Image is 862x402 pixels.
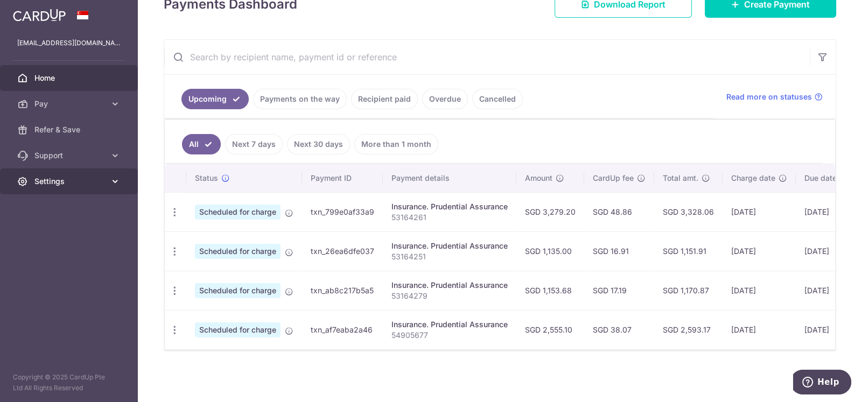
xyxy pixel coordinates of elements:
[663,173,698,184] span: Total amt.
[302,192,383,231] td: txn_799e0af33a9
[34,98,106,109] span: Pay
[24,8,46,17] span: Help
[34,73,106,83] span: Home
[654,231,723,271] td: SGD 1,151.91
[195,173,218,184] span: Status
[584,192,654,231] td: SGD 48.86
[516,192,584,231] td: SGD 3,279.20
[164,40,810,74] input: Search by recipient name, payment id or reference
[391,280,508,291] div: Insurance. Prudential Assurance
[593,173,634,184] span: CardUp fee
[723,271,796,310] td: [DATE]
[654,192,723,231] td: SGD 3,328.06
[195,283,281,298] span: Scheduled for charge
[584,271,654,310] td: SGD 17.19
[723,310,796,349] td: [DATE]
[731,173,775,184] span: Charge date
[225,134,283,154] a: Next 7 days
[391,330,508,341] p: 54905677
[302,310,383,349] td: txn_af7eaba2a46
[516,231,584,271] td: SGD 1,135.00
[796,310,857,349] td: [DATE]
[525,173,552,184] span: Amount
[354,134,438,154] a: More than 1 month
[34,176,106,187] span: Settings
[422,89,468,109] a: Overdue
[391,212,508,223] p: 53164261
[584,231,654,271] td: SGD 16.91
[804,173,837,184] span: Due date
[654,271,723,310] td: SGD 1,170.87
[13,9,66,22] img: CardUp
[195,204,281,220] span: Scheduled for charge
[391,251,508,262] p: 53164251
[181,89,249,109] a: Upcoming
[34,150,106,161] span: Support
[796,192,857,231] td: [DATE]
[723,231,796,271] td: [DATE]
[796,231,857,271] td: [DATE]
[302,231,383,271] td: txn_26ea6dfe037
[391,291,508,301] p: 53164279
[302,271,383,310] td: txn_ab8c217b5a5
[351,89,418,109] a: Recipient paid
[195,244,281,259] span: Scheduled for charge
[34,124,106,135] span: Refer & Save
[796,271,857,310] td: [DATE]
[726,91,823,102] a: Read more on statuses
[516,271,584,310] td: SGD 1,153.68
[654,310,723,349] td: SGD 2,593.17
[726,91,812,102] span: Read more on statuses
[391,241,508,251] div: Insurance. Prudential Assurance
[472,89,523,109] a: Cancelled
[723,192,796,231] td: [DATE]
[383,164,516,192] th: Payment details
[516,310,584,349] td: SGD 2,555.10
[391,201,508,212] div: Insurance. Prudential Assurance
[287,134,350,154] a: Next 30 days
[302,164,383,192] th: Payment ID
[793,370,851,397] iframe: Opens a widget where you can find more information
[195,322,281,337] span: Scheduled for charge
[391,319,508,330] div: Insurance. Prudential Assurance
[253,89,347,109] a: Payments on the way
[182,134,221,154] a: All
[17,38,121,48] p: [EMAIL_ADDRESS][DOMAIN_NAME]
[584,310,654,349] td: SGD 38.07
